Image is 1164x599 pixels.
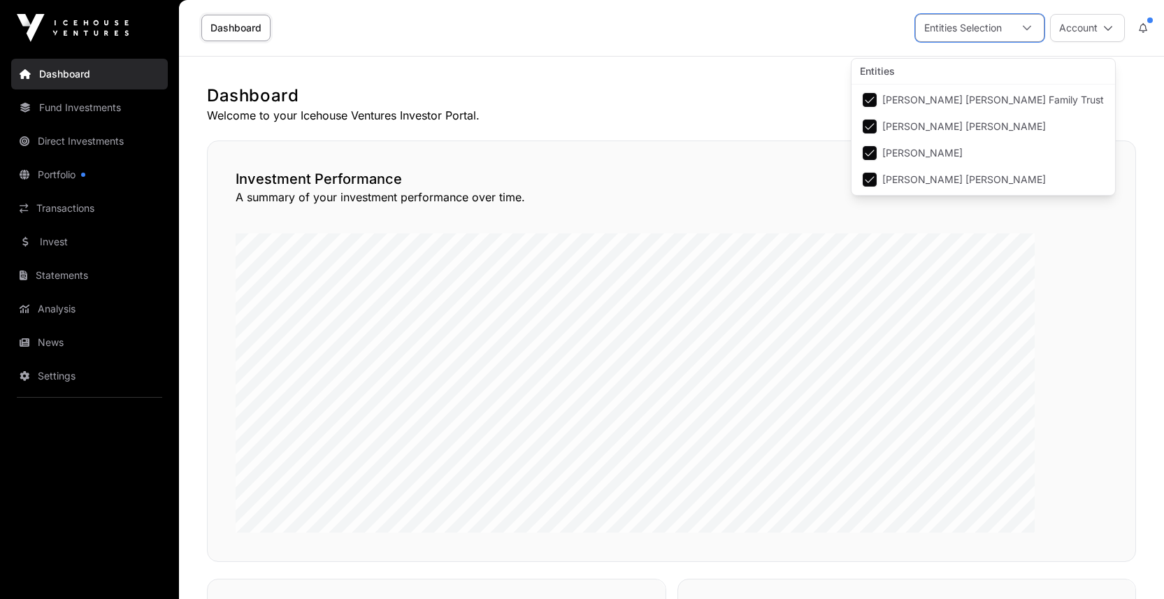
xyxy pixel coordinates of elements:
[11,361,168,391] a: Settings
[11,193,168,224] a: Transactions
[11,59,168,89] a: Dashboard
[236,189,1107,205] p: A summary of your investment performance over time.
[882,148,963,158] span: [PERSON_NAME]
[201,15,271,41] a: Dashboard
[1094,532,1164,599] iframe: Chat Widget
[11,294,168,324] a: Analysis
[17,14,129,42] img: Icehouse Ventures Logo
[11,92,168,123] a: Fund Investments
[11,226,168,257] a: Invest
[11,327,168,358] a: News
[852,59,1115,85] div: Entities
[236,169,1107,189] h2: Investment Performance
[854,140,1112,166] li: Mark Adrian Ratcliffe
[1050,14,1125,42] button: Account
[11,260,168,291] a: Statements
[854,87,1112,113] li: Ratcliffe Barker Family Trust
[852,85,1115,195] ul: Option List
[882,95,1104,105] span: [PERSON_NAME] [PERSON_NAME] Family Trust
[882,122,1046,131] span: [PERSON_NAME] [PERSON_NAME]
[882,175,1046,185] span: [PERSON_NAME] [PERSON_NAME]
[207,85,1136,107] h1: Dashboard
[916,15,1010,41] div: Entities Selection
[854,114,1112,139] li: Nicole Dolina Barker
[854,167,1112,192] li: Anna Stewart Moodie
[11,126,168,157] a: Direct Investments
[11,159,168,190] a: Portfolio
[207,107,1136,124] p: Welcome to your Icehouse Ventures Investor Portal.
